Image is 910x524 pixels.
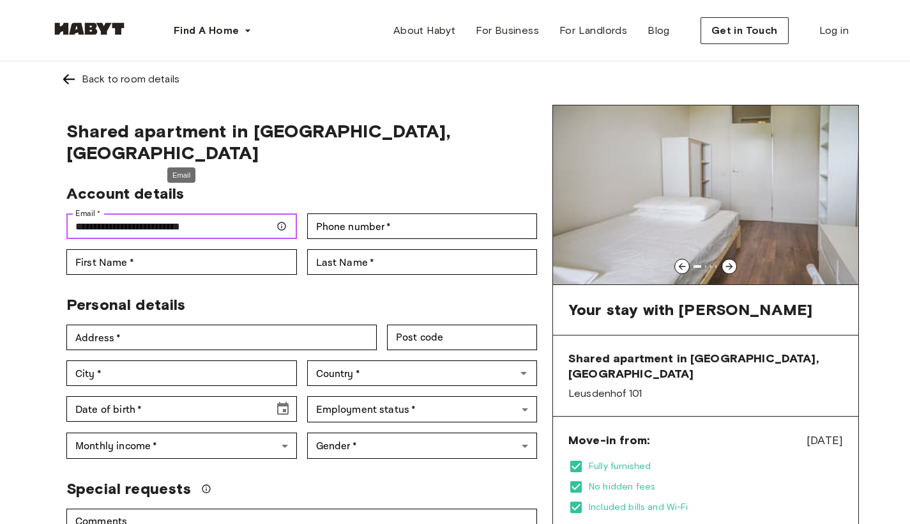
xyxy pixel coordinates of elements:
[174,23,239,38] span: Find A Home
[167,167,195,183] div: Email
[51,22,128,35] img: Habyt
[553,105,858,284] img: Image of the room
[515,364,533,382] button: Open
[393,23,455,38] span: About Habyt
[476,23,539,38] span: For Business
[549,18,637,43] a: For Landlords
[648,23,670,38] span: Blog
[66,184,184,203] span: Account details
[819,23,849,38] span: Log in
[589,481,843,493] span: No hidden fees
[201,484,211,494] svg: We'll do our best to accommodate your request, but please note we can't guarantee it will be poss...
[66,479,191,498] span: Special requests
[163,18,262,43] button: Find A Home
[568,300,812,320] span: Your stay with [PERSON_NAME]
[387,325,537,350] div: Post code
[277,221,287,231] svg: Make sure your email is correct — we'll send your booking details there.
[807,432,843,449] span: [DATE]
[307,249,538,275] div: Last Name
[66,325,377,350] div: Address
[568,387,843,401] span: Leusdenhof 101
[383,18,466,43] a: About Habyt
[589,460,843,473] span: Fully furnished
[51,61,859,97] a: Left pointing arrowBack to room details
[66,120,537,164] span: Shared apartment in [GEOGRAPHIC_DATA], [GEOGRAPHIC_DATA]
[82,72,179,87] div: Back to room details
[568,351,843,381] span: Shared apartment in [GEOGRAPHIC_DATA], [GEOGRAPHIC_DATA]
[701,17,789,44] button: Get in Touch
[66,360,297,386] div: City
[711,23,778,38] span: Get in Touch
[307,213,538,239] div: Phone number
[589,501,843,514] span: Included bills and Wi-Fi
[559,23,627,38] span: For Landlords
[66,213,297,239] div: Email
[637,18,680,43] a: Blog
[809,18,859,43] a: Log in
[270,396,296,422] button: Choose date
[66,249,297,275] div: First Name
[568,433,649,448] span: Move-in from:
[61,72,77,87] img: Left pointing arrow
[66,295,185,314] span: Personal details
[466,18,549,43] a: For Business
[75,208,100,219] label: Email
